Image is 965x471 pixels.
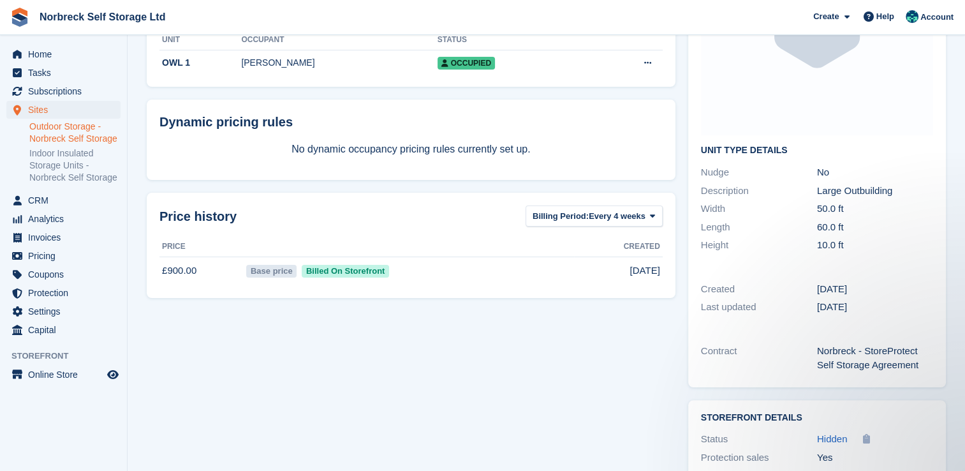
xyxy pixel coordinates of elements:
a: Indoor Insulated Storage Units - Norbreck Self Storage [29,147,121,184]
a: Preview store [105,367,121,382]
span: Storefront [11,350,127,363]
div: [PERSON_NAME] [241,56,437,70]
a: menu [6,101,121,119]
p: No dynamic occupancy pricing rules currently set up. [159,142,663,157]
a: menu [6,284,121,302]
div: Contract [701,344,817,373]
div: Status [701,432,817,447]
span: Create [813,10,839,23]
span: Base price [246,265,297,278]
span: Hidden [817,433,848,444]
a: menu [6,45,121,63]
div: Description [701,184,817,198]
div: Created [701,282,817,297]
a: menu [6,64,121,82]
div: Norbreck - StoreProtect Self Storage Agreement [817,344,933,373]
span: CRM [28,191,105,209]
span: Subscriptions [28,82,105,100]
span: Invoices [28,228,105,246]
div: Yes [817,451,933,465]
th: Price [159,237,244,257]
h2: Unit Type details [701,146,933,156]
a: menu [6,191,121,209]
a: menu [6,265,121,283]
span: Tasks [28,64,105,82]
img: Sally King [906,10,918,23]
a: menu [6,228,121,246]
button: Billing Period: Every 4 weeks [526,206,663,227]
span: Occupied [438,57,495,70]
div: 60.0 ft [817,220,933,235]
div: Last updated [701,300,817,315]
span: Billed On Storefront [302,265,389,278]
a: menu [6,82,121,100]
span: [DATE] [630,264,659,278]
span: Pricing [28,247,105,265]
span: Help [876,10,894,23]
a: Hidden [817,432,848,447]
span: Every 4 weeks [589,210,645,223]
div: No [817,165,933,180]
a: Outdoor Storage - Norbreck Self Storage [29,121,121,145]
span: Capital [28,321,105,339]
span: Protection [28,284,105,302]
a: menu [6,366,121,384]
td: £900.00 [159,257,244,285]
div: Large Outbuilding [817,184,933,198]
div: Height [701,238,817,253]
div: Length [701,220,817,235]
span: Home [28,45,105,63]
div: 50.0 ft [817,202,933,216]
div: [DATE] [817,282,933,297]
a: menu [6,303,121,320]
th: Status [438,30,591,50]
a: Norbreck Self Storage Ltd [34,6,170,27]
a: menu [6,247,121,265]
span: Price history [159,207,237,226]
div: Dynamic pricing rules [159,112,663,131]
th: Occupant [241,30,437,50]
span: Settings [28,303,105,320]
img: stora-icon-8386f47178a22dfd0bd8f6a31ec36ba5ce8667c1dd55bd0f319d3a0aa187defe.svg [10,8,29,27]
span: Sites [28,101,105,119]
span: Online Store [28,366,105,384]
div: OWL 1 [159,56,241,70]
div: Protection sales [701,451,817,465]
span: Account [920,11,954,24]
div: 10.0 ft [817,238,933,253]
h2: Storefront Details [701,413,933,423]
div: [DATE] [817,300,933,315]
th: Unit [159,30,241,50]
a: menu [6,321,121,339]
span: Coupons [28,265,105,283]
span: Billing Period: [533,210,589,223]
div: Nudge [701,165,817,180]
span: Analytics [28,210,105,228]
span: Created [624,241,660,252]
div: Width [701,202,817,216]
a: menu [6,210,121,228]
